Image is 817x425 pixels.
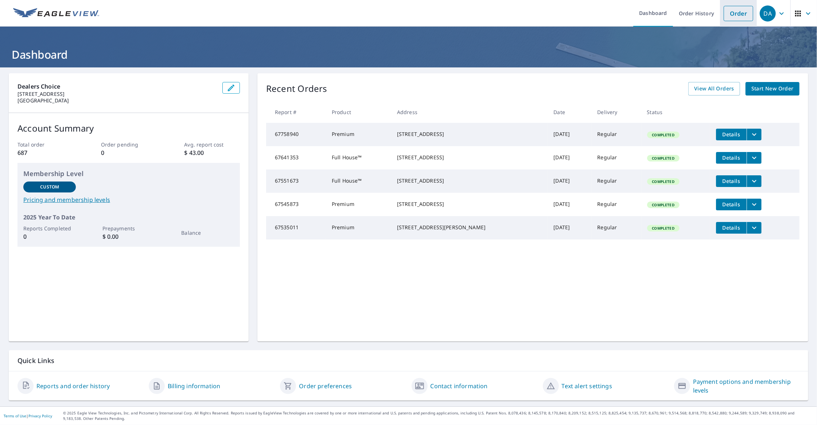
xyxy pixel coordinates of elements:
[548,193,592,216] td: [DATE]
[716,222,747,234] button: detailsBtn-67535011
[9,47,808,62] h1: Dashboard
[648,156,679,161] span: Completed
[592,123,641,146] td: Regular
[391,101,548,123] th: Address
[23,225,76,232] p: Reports Completed
[747,175,762,187] button: filesDropdownBtn-67551673
[592,169,641,193] td: Regular
[648,132,679,137] span: Completed
[266,146,326,169] td: 67641353
[23,195,234,204] a: Pricing and membership levels
[720,201,742,208] span: Details
[17,148,73,157] p: 687
[694,84,734,93] span: View All Orders
[326,123,391,146] td: Premium
[431,382,488,390] a: Contact information
[326,193,391,216] td: Premium
[548,146,592,169] td: [DATE]
[751,84,794,93] span: Start New Order
[693,377,800,395] a: Payment options and membership levels
[17,91,217,97] p: [STREET_ADDRESS]
[397,224,542,231] div: [STREET_ADDRESS][PERSON_NAME]
[548,169,592,193] td: [DATE]
[592,193,641,216] td: Regular
[397,154,542,161] div: [STREET_ADDRESS]
[548,101,592,123] th: Date
[28,413,52,418] a: Privacy Policy
[23,232,76,241] p: 0
[266,123,326,146] td: 67758940
[397,130,542,138] div: [STREET_ADDRESS]
[266,169,326,193] td: 67551673
[102,225,155,232] p: Prepayments
[747,152,762,164] button: filesDropdownBtn-67641353
[23,169,234,179] p: Membership Level
[40,184,59,190] p: Custom
[720,131,742,138] span: Details
[397,177,542,184] div: [STREET_ADDRESS]
[36,382,110,390] a: Reports and order history
[17,97,217,104] p: [GEOGRAPHIC_DATA]
[17,356,800,365] p: Quick Links
[716,152,747,164] button: detailsBtn-67641353
[326,216,391,239] td: Premium
[747,199,762,210] button: filesDropdownBtn-67545873
[648,202,679,207] span: Completed
[102,232,155,241] p: $ 0.00
[63,410,813,421] p: © 2025 Eagle View Technologies, Inc. and Pictometry International Corp. All Rights Reserved. Repo...
[326,101,391,123] th: Product
[746,82,800,95] a: Start New Order
[747,129,762,140] button: filesDropdownBtn-67758940
[562,382,612,390] a: Text alert settings
[4,414,52,418] p: |
[266,216,326,239] td: 67535011
[266,193,326,216] td: 67545873
[648,179,679,184] span: Completed
[720,178,742,184] span: Details
[720,154,742,161] span: Details
[397,200,542,208] div: [STREET_ADDRESS]
[592,146,641,169] td: Regular
[688,82,740,95] a: View All Orders
[720,224,742,231] span: Details
[184,148,240,157] p: $ 43.00
[326,169,391,193] td: Full House™
[716,199,747,210] button: detailsBtn-67545873
[184,141,240,148] p: Avg. report cost
[168,382,220,390] a: Billing information
[716,175,747,187] button: detailsBtn-67551673
[548,216,592,239] td: [DATE]
[23,213,234,222] p: 2025 Year To Date
[4,413,26,418] a: Terms of Use
[747,222,762,234] button: filesDropdownBtn-67535011
[17,122,240,135] p: Account Summary
[266,82,327,95] p: Recent Orders
[266,101,326,123] th: Report #
[13,8,99,19] img: EV Logo
[641,101,710,123] th: Status
[17,82,217,91] p: Dealers Choice
[548,123,592,146] td: [DATE]
[592,101,641,123] th: Delivery
[592,216,641,239] td: Regular
[101,141,156,148] p: Order pending
[724,6,753,21] a: Order
[326,146,391,169] td: Full House™
[648,226,679,231] span: Completed
[101,148,156,157] p: 0
[299,382,352,390] a: Order preferences
[17,141,73,148] p: Total order
[716,129,747,140] button: detailsBtn-67758940
[181,229,234,237] p: Balance
[760,5,776,22] div: DA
